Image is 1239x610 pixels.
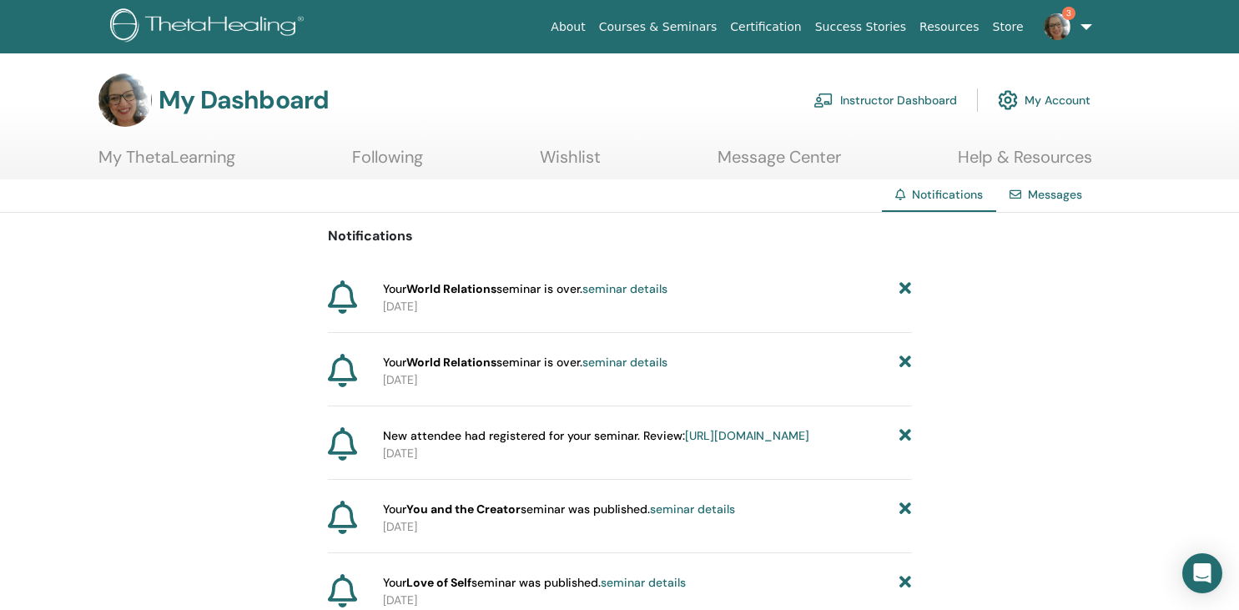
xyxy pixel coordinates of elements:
a: Wishlist [540,147,601,179]
a: Courses & Seminars [592,12,724,43]
div: Open Intercom Messenger [1182,553,1222,593]
p: [DATE] [383,518,912,536]
span: 3 [1062,7,1075,20]
a: My ThetaLearning [98,147,235,179]
a: My Account [998,82,1090,118]
h3: My Dashboard [159,85,329,115]
span: Your seminar was published. [383,501,735,518]
a: seminar details [582,355,667,370]
a: Store [986,12,1030,43]
a: Messages [1028,187,1082,202]
p: Notifications [328,226,912,246]
a: [URL][DOMAIN_NAME] [685,428,809,443]
a: seminar details [601,575,686,590]
a: Certification [723,12,808,43]
img: chalkboard-teacher.svg [813,93,834,108]
span: Your seminar is over. [383,354,667,371]
p: [DATE] [383,371,912,389]
p: [DATE] [383,298,912,315]
strong: World Relations [406,281,496,296]
a: seminar details [582,281,667,296]
p: [DATE] [383,592,912,609]
span: Your seminar is over. [383,280,667,298]
a: About [544,12,592,43]
img: default.jpg [1044,13,1070,40]
span: Your seminar was published. [383,574,686,592]
a: Help & Resources [958,147,1092,179]
strong: You and the Creator [406,502,521,517]
strong: Love of Self [406,575,471,590]
span: Notifications [912,187,983,202]
img: logo.png [110,8,310,46]
img: cog.svg [998,86,1018,114]
a: seminar details [650,502,735,517]
a: Success Stories [808,12,913,43]
img: default.jpg [98,73,152,127]
p: [DATE] [383,445,912,462]
span: New attendee had registered for your seminar. Review: [383,427,809,445]
a: Resources [913,12,986,43]
strong: World Relations [406,355,496,370]
a: Instructor Dashboard [813,82,957,118]
a: Following [352,147,423,179]
a: Message Center [718,147,841,179]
